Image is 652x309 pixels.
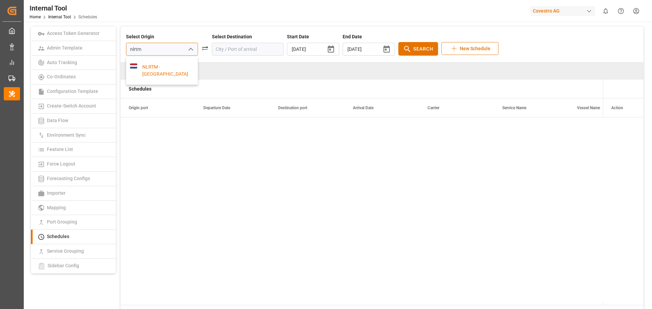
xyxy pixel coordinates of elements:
[31,26,116,41] a: Access Token Generator
[577,105,600,110] span: Vessel Name
[30,15,41,19] a: Home
[31,186,116,201] a: Importer
[203,105,230,110] span: Departure Date
[30,3,97,13] div: Internal Tool
[45,103,98,109] span: Create-Switch Account
[45,45,85,51] span: Admin Template
[598,3,613,19] button: show 0 new notifications
[31,56,116,70] a: Auto Tracking
[287,33,339,40] h4: Start Date
[46,263,81,268] span: Sidebar Config
[129,86,151,92] span: Schedules
[126,43,198,56] input: City / Port of departure
[460,45,490,52] span: New Schedule
[185,44,195,55] button: close menu
[212,43,284,56] input: City / Port of arrival
[45,248,86,254] span: Service Grouping
[502,105,526,110] span: Service Name
[31,157,116,172] a: Force Logout
[31,172,116,186] a: Forecasting Configs
[31,230,116,244] a: Schedules
[31,84,116,99] a: Configuration Template
[130,63,137,69] img: country
[31,244,116,259] a: Service Grouping
[31,99,116,114] a: Create-Switch Account
[31,70,116,84] a: Co-Ordinates
[45,74,78,79] span: Co-Ordinates
[31,128,116,143] a: Environment Sync
[212,33,284,40] h4: Select Destination
[129,105,148,110] span: Origin port
[413,45,433,53] span: Search
[278,105,307,110] span: Destination port
[45,147,75,152] span: Feature List
[31,274,116,289] a: Solution Management
[530,6,595,16] div: Covestro AG
[45,219,79,225] span: Port Grouping
[45,190,68,196] span: Importer
[45,161,77,167] span: Force Logout
[530,4,598,17] button: Covestro AG
[31,41,116,56] a: Admin Template
[126,33,198,40] h4: Select Origin
[31,201,116,215] a: Mapping
[441,42,499,55] button: New Schedule
[353,105,374,110] span: Arrival Date
[45,31,102,36] span: Access Token Generator
[343,33,395,40] h4: End Date
[137,63,194,78] div: NLRTM - [GEOGRAPHIC_DATA]
[45,205,68,210] span: Mapping
[31,114,116,128] a: Data Flow
[45,60,79,65] span: Auto Tracking
[45,132,88,138] span: Environment Sync
[45,234,71,239] span: Schedules
[31,215,116,230] a: Port Grouping
[45,118,70,123] span: Data Flow
[428,105,439,110] span: Carrier
[611,105,623,110] span: Action
[613,3,629,19] button: Help Center
[31,142,116,157] a: Feature List
[48,15,71,19] a: Internal Tool
[31,259,116,274] a: Sidebar Config
[398,42,438,56] button: Search
[45,176,92,181] span: Forecasting Configs
[45,89,100,94] span: Configuration Template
